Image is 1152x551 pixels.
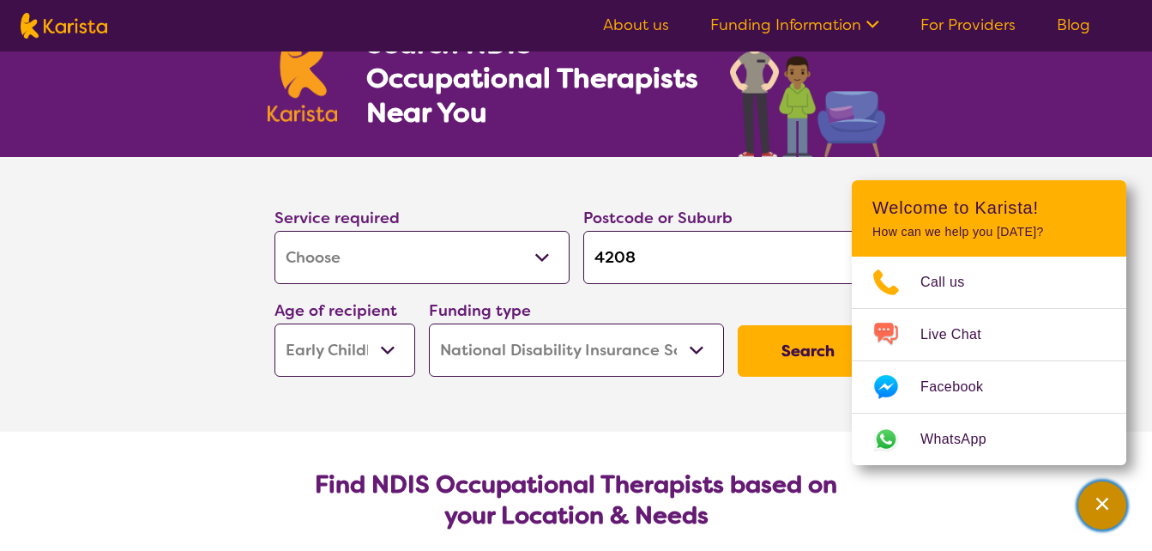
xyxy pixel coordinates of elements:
[920,15,1016,35] a: For Providers
[920,322,1002,348] span: Live Chat
[738,325,878,377] button: Search
[583,231,878,284] input: Type
[21,13,107,39] img: Karista logo
[920,374,1004,400] span: Facebook
[852,257,1126,465] ul: Choose channel
[274,300,397,321] label: Age of recipient
[429,300,531,321] label: Funding type
[1078,481,1126,530] button: Channel Menu
[274,208,400,228] label: Service required
[1057,15,1090,35] a: Blog
[872,197,1106,218] h2: Welcome to Karista!
[603,15,669,35] a: About us
[872,225,1106,239] p: How can we help you [DATE]?
[268,29,338,122] img: Karista logo
[288,469,865,531] h2: Find NDIS Occupational Therapists based on your Location & Needs
[852,414,1126,465] a: Web link opens in a new tab.
[730,7,885,157] img: occupational-therapy
[366,27,700,130] h1: Search NDIS Occupational Therapists Near You
[920,427,1007,452] span: WhatsApp
[583,208,733,228] label: Postcode or Suburb
[920,269,986,295] span: Call us
[852,180,1126,465] div: Channel Menu
[710,15,879,35] a: Funding Information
